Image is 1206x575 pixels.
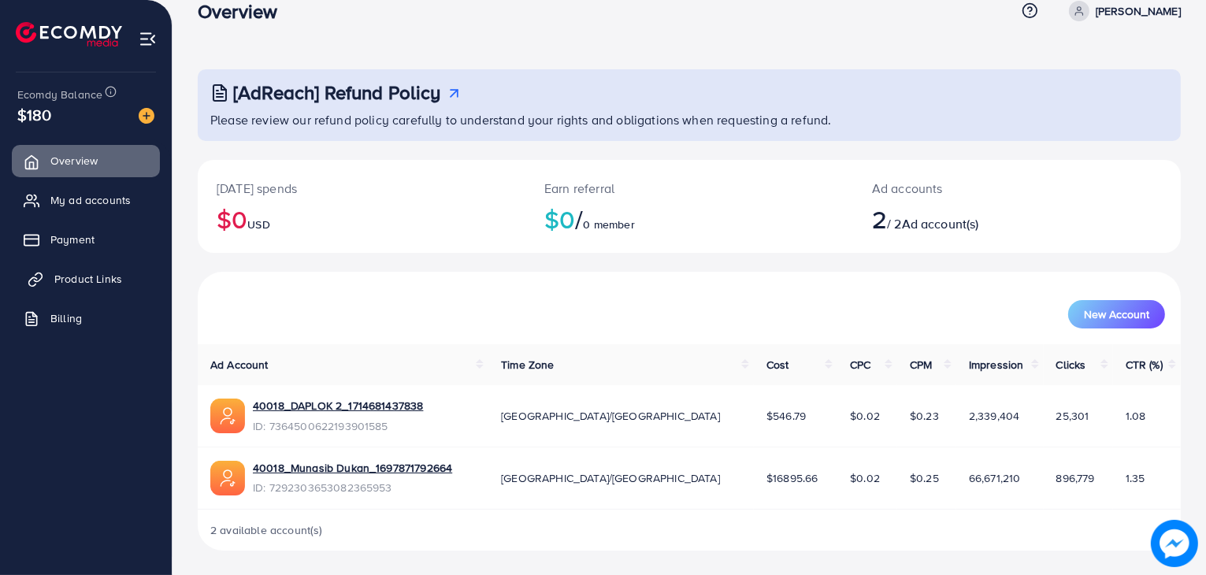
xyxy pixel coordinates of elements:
span: 2 [872,201,887,237]
span: $546.79 [766,408,806,424]
span: New Account [1084,309,1149,320]
span: $0.23 [910,408,939,424]
span: [GEOGRAPHIC_DATA]/[GEOGRAPHIC_DATA] [501,470,720,486]
span: CPM [910,357,932,373]
span: $0.02 [850,470,880,486]
span: $0.25 [910,470,939,486]
span: $180 [17,103,52,126]
img: image [1152,521,1198,567]
span: 0 member [584,217,635,232]
span: USD [247,217,269,232]
a: 40018_Munasib Dukan_1697871792664 [253,460,452,476]
span: [GEOGRAPHIC_DATA]/[GEOGRAPHIC_DATA] [501,408,720,424]
span: My ad accounts [50,192,131,208]
img: ic-ads-acc.e4c84228.svg [210,399,245,433]
a: [PERSON_NAME] [1063,1,1181,21]
a: 40018_DAPLOK 2_1714681437838 [253,398,423,414]
span: $16895.66 [766,470,818,486]
span: Ad Account [210,357,269,373]
h2: / 2 [872,204,1080,234]
span: CTR (%) [1126,357,1163,373]
span: Clicks [1056,357,1086,373]
a: Payment [12,224,160,255]
p: Ad accounts [872,179,1080,198]
p: [DATE] spends [217,179,507,198]
span: Ecomdy Balance [17,87,102,102]
span: Overview [50,153,98,169]
span: $0.02 [850,408,880,424]
span: Time Zone [501,357,554,373]
span: Product Links [54,271,122,287]
img: image [139,108,154,124]
span: 1.08 [1126,408,1146,424]
img: ic-ads-acc.e4c84228.svg [210,461,245,495]
span: CPC [850,357,870,373]
span: 896,779 [1056,470,1095,486]
span: Ad account(s) [902,215,979,232]
p: Earn referral [544,179,834,198]
span: Impression [969,357,1024,373]
a: My ad accounts [12,184,160,216]
a: Product Links [12,263,160,295]
span: 66,671,210 [969,470,1021,486]
img: menu [139,30,157,48]
span: 1.35 [1126,470,1145,486]
span: ID: 7292303653082365953 [253,480,452,495]
img: logo [16,22,122,46]
h2: $0 [217,204,507,234]
a: Billing [12,302,160,334]
span: 2 available account(s) [210,522,323,538]
span: Billing [50,310,82,326]
span: 2,339,404 [969,408,1019,424]
span: 25,301 [1056,408,1089,424]
a: Overview [12,145,160,176]
span: / [575,201,583,237]
span: Cost [766,357,789,373]
p: Please review our refund policy carefully to understand your rights and obligations when requesti... [210,110,1171,129]
p: [PERSON_NAME] [1096,2,1181,20]
h2: $0 [544,204,834,234]
span: Payment [50,232,95,247]
span: ID: 7364500622193901585 [253,418,423,434]
h3: [AdReach] Refund Policy [233,81,441,104]
button: New Account [1068,300,1165,328]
